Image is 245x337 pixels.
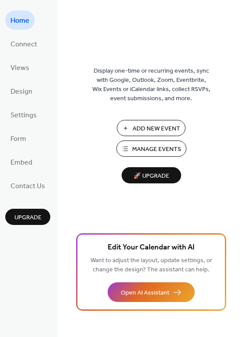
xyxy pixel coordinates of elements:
a: Embed [5,152,38,172]
span: Display one-time or recurring events, sync with Google, Outlook, Zoom, Eventbrite, Wix Events or ... [92,67,210,103]
button: Open AI Assistant [108,282,195,302]
button: 🚀 Upgrade [122,167,181,183]
a: Design [5,81,38,101]
span: Open AI Assistant [121,288,169,298]
span: Views [10,61,29,75]
span: 🚀 Upgrade [127,170,176,182]
span: Contact Us [10,179,45,193]
span: Connect [10,38,37,52]
button: Manage Events [116,140,186,157]
span: Upgrade [14,213,42,222]
button: Upgrade [5,209,50,225]
a: Form [5,129,31,148]
a: Home [5,11,35,30]
span: Form [10,132,26,146]
a: Contact Us [5,176,50,195]
span: Manage Events [132,145,181,154]
a: Settings [5,105,42,124]
span: Edit Your Calendar with AI [108,242,195,254]
a: Views [5,58,35,77]
button: Add New Event [117,120,185,136]
a: Connect [5,34,42,53]
span: Home [10,14,29,28]
span: Settings [10,109,37,123]
span: Design [10,85,32,99]
span: Embed [10,156,32,170]
span: Want to adjust the layout, update settings, or change the design? The assistant can help. [91,255,212,276]
span: Add New Event [133,124,180,133]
